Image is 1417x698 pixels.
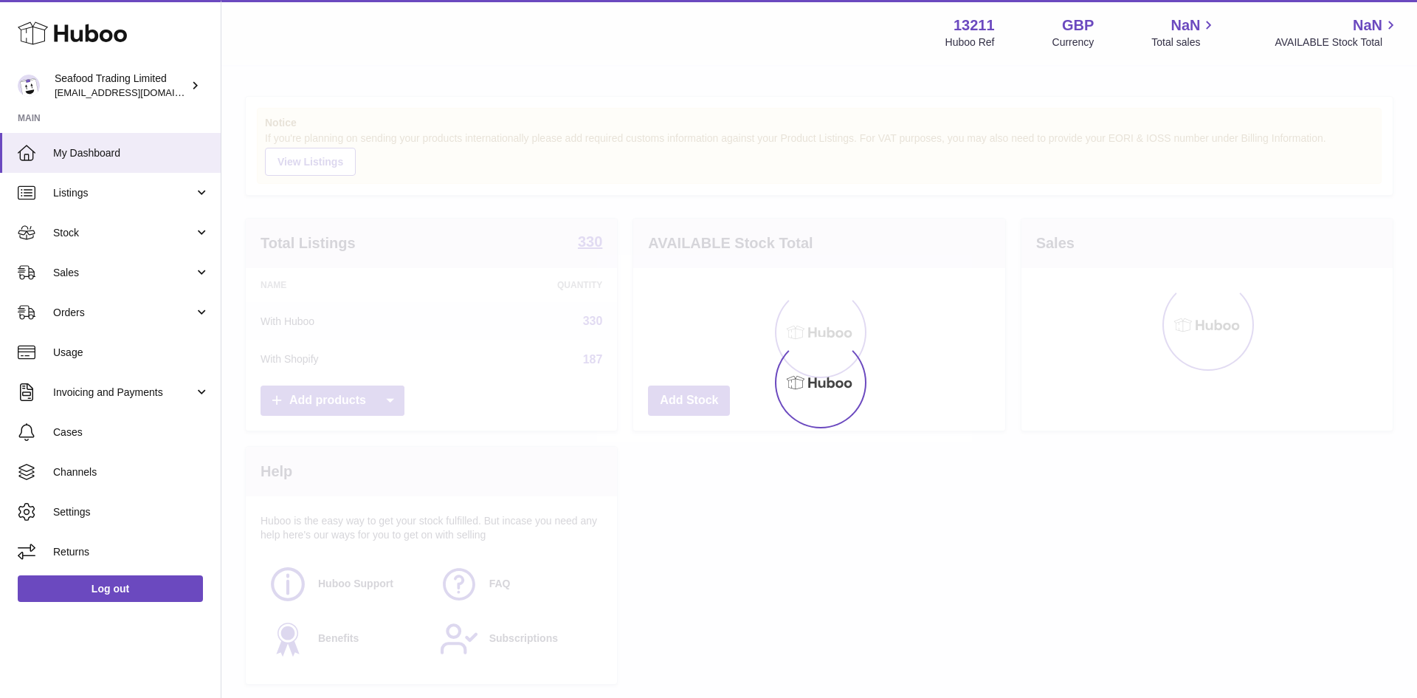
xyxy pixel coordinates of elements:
div: Seafood Trading Limited [55,72,187,100]
span: Stock [53,226,194,240]
span: Settings [53,505,210,519]
div: Currency [1052,35,1094,49]
span: My Dashboard [53,146,210,160]
span: [EMAIL_ADDRESS][DOMAIN_NAME] [55,86,217,98]
strong: 13211 [954,16,995,35]
span: Orders [53,306,194,320]
span: Listings [53,186,194,200]
span: Cases [53,425,210,439]
span: NaN [1171,16,1200,35]
span: Total sales [1151,35,1217,49]
img: online@rickstein.com [18,75,40,97]
span: Usage [53,346,210,360]
span: Returns [53,545,210,559]
a: NaN Total sales [1151,16,1217,49]
strong: GBP [1062,16,1094,35]
span: Sales [53,266,194,280]
span: Invoicing and Payments [53,386,194,400]
span: NaN [1353,16,1382,35]
a: NaN AVAILABLE Stock Total [1275,16,1399,49]
span: AVAILABLE Stock Total [1275,35,1399,49]
span: Channels [53,465,210,479]
div: Huboo Ref [945,35,995,49]
a: Log out [18,575,203,602]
